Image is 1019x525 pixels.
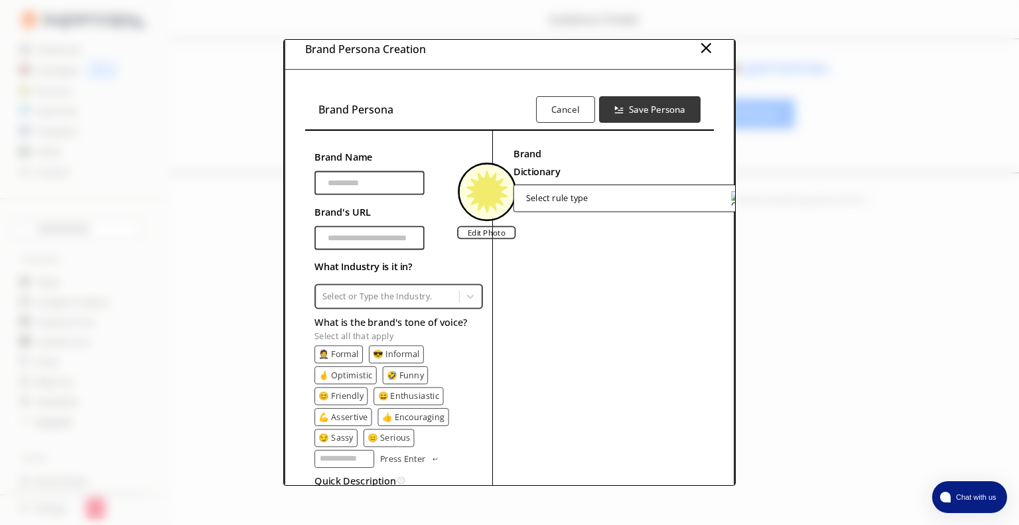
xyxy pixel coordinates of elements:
input: tone-input [314,449,374,467]
button: 🤣 Funny [387,370,424,380]
h3: Brand Persona Creation [305,39,426,59]
button: 💪 Assertive [319,412,368,421]
button: atlas-launcher [932,481,1007,513]
button: 😊 Friendly [319,391,364,400]
h2: Brand's URL [314,203,425,221]
img: Close [458,162,517,220]
div: Select rule type [526,193,588,202]
img: Close [731,191,746,206]
button: 🤵 Formal [319,349,359,358]
button: Press Enter Press Enter [380,449,440,467]
button: 😏 Sassy [319,433,354,442]
p: Press Enter [380,454,425,463]
p: Select all that apply [314,331,483,340]
button: 😄 Enthusiastic [378,391,440,400]
b: Save Persona [629,104,685,115]
h3: What is the brand's tone of voice? [314,313,483,331]
span: Chat with us [951,492,999,502]
h2: Brand Name [314,148,425,166]
img: Tooltip Icon [397,477,405,485]
img: Close [698,40,714,56]
button: 😎 Informal [373,349,419,358]
div: tone-text-list [314,345,483,468]
img: Press Enter [432,457,439,460]
button: 👍 Encouraging [382,412,445,421]
h3: Brand Persona [318,100,393,119]
b: Cancel [551,104,580,115]
h2: What Industry is it in? [314,258,483,275]
button: Save Persona [599,96,701,123]
button: 😑 Serious [368,433,410,442]
input: brand-persona-input-input [314,226,425,250]
h2: Brand Dictionary [513,145,561,181]
h3: Quick Description [314,472,395,490]
button: 🤞 Optimistic [319,370,373,380]
input: brand-persona-input-input [314,171,425,194]
label: Edit Photo [457,226,515,239]
button: Cancel [536,96,595,123]
button: Close [698,40,714,58]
